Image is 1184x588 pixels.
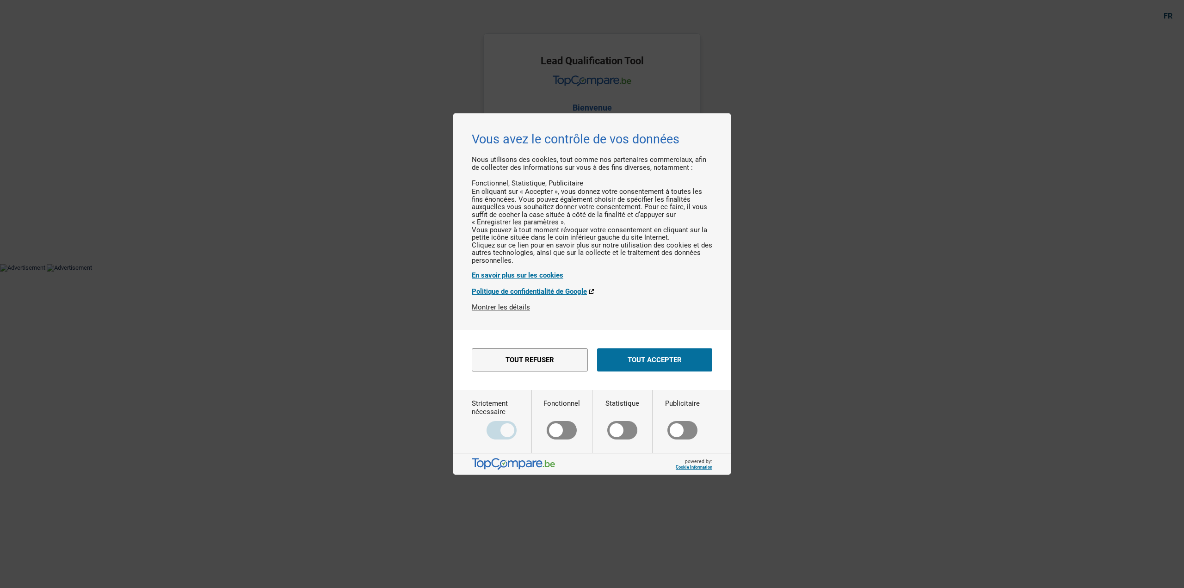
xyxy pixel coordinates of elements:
[512,179,549,187] li: Statistique
[549,179,583,187] li: Publicitaire
[453,330,731,390] div: menu
[543,399,580,440] label: Fonctionnel
[472,458,555,470] img: logo
[472,303,530,311] button: Montrer les détails
[597,348,712,371] button: Tout accepter
[472,179,512,187] li: Fonctionnel
[472,156,712,303] div: Nous utilisons des cookies, tout comme nos partenaires commerciaux, afin de collecter des informa...
[676,458,712,470] span: powered by:
[665,399,700,440] label: Publicitaire
[472,132,712,147] h2: Vous avez le contrôle de vos données
[472,271,712,279] a: En savoir plus sur les cookies
[605,399,639,440] label: Statistique
[472,399,531,440] label: Strictement nécessaire
[472,348,588,371] button: Tout refuser
[472,287,712,296] a: Politique de confidentialité de Google
[676,464,712,470] a: Cookie Information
